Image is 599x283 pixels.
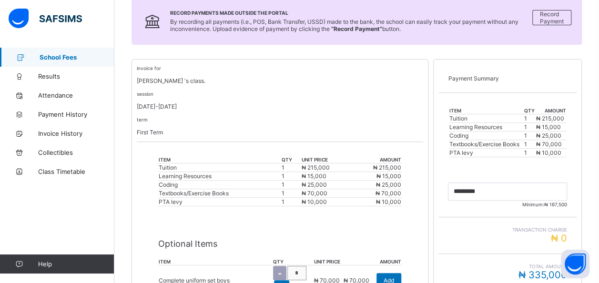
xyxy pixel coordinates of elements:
th: unit price [314,258,342,265]
small: term [137,117,148,122]
span: Record Payments Made Outside the Portal [170,10,532,16]
span: Record Payment [540,10,564,25]
td: 1 [524,140,536,149]
div: Learning Resources [159,172,281,180]
span: ₦ 0 [551,232,567,244]
td: Learning Resources [449,123,524,131]
span: ₦ 215,000 [536,115,564,122]
span: ₦ 70,000 [376,190,401,197]
span: ₦ 70,000 [302,190,327,197]
td: 1 [524,131,536,140]
span: Minimum: [448,202,567,207]
th: item [158,258,273,265]
p: Payment Summary [448,75,567,82]
span: ₦ 25,000 [376,181,401,188]
td: 1 [281,198,301,206]
th: item [449,107,524,114]
span: ₦ 10,000 [302,198,327,205]
th: qty [281,156,301,163]
td: Textbooks/Exercise Books [449,140,524,149]
span: Collectibles [38,149,114,156]
td: 1 [281,181,301,189]
p: First Term [137,129,423,136]
td: 1 [281,172,301,181]
small: session [137,91,153,97]
img: safsims [9,9,82,29]
th: unit price [301,156,352,163]
div: Coding [159,181,281,188]
span: By recording all payments (i.e., POS, Bank Transfer, USSD) made to the bank, the school can easil... [170,18,518,32]
b: “Record Payment” [331,25,382,32]
th: qty [524,107,536,114]
small: invoice for [137,65,161,71]
span: ₦ 25,000 [536,132,561,139]
th: amount [536,107,566,114]
th: qty [273,258,314,265]
td: 1 [281,189,301,198]
td: 1 [524,114,536,123]
span: ₦ 215,000 [373,164,401,171]
td: 1 [524,123,536,131]
th: amount [342,258,402,265]
div: PTA levy [159,198,281,205]
span: ₦ 15,000 [536,123,561,131]
td: Coding [449,131,524,140]
td: 1 [281,163,301,172]
span: - [278,268,282,278]
span: ₦ 167,500 [544,202,567,207]
td: 1 [524,149,536,157]
span: ₦ 15,000 [376,172,401,180]
div: Tuition [159,164,281,171]
span: Invoice History [38,130,114,137]
td: Tuition [449,114,524,123]
span: Results [38,72,114,80]
span: ₦ 25,000 [302,181,327,188]
span: ₦ 10,000 [536,149,561,156]
button: Open asap [561,250,589,278]
p: [PERSON_NAME] 's class. [137,77,423,84]
span: ₦ 10,000 [376,198,401,205]
span: Attendance [38,91,114,99]
span: School Fees [40,53,114,61]
span: Transaction charge [448,227,567,232]
span: Help [38,260,114,268]
span: ₦ 335,000 [518,269,567,281]
th: amount [352,156,402,163]
span: Total Amount [448,263,567,269]
span: ₦ 70,000 [536,141,562,148]
div: Textbooks/Exercise Books [159,190,281,197]
p: Optional Items [158,239,402,249]
span: Payment History [38,111,114,118]
span: ₦ 15,000 [302,172,326,180]
span: Class Timetable [38,168,114,175]
td: PTA levy [449,149,524,157]
th: item [158,156,281,163]
p: [DATE]-[DATE] [137,103,423,110]
span: ₦ 215,000 [302,164,330,171]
